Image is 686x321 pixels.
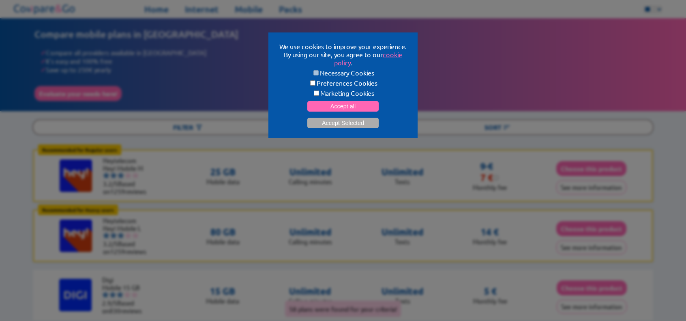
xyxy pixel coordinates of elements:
button: Accept Selected [307,118,379,128]
input: Marketing Cookies [314,90,319,96]
input: Preferences Cookies [310,80,315,86]
p: We use cookies to improve your experience. By using our site, you agree to our . [278,42,408,67]
label: Necessary Cookies [278,69,408,77]
input: Necessary Cookies [313,70,319,75]
a: cookie policy [334,50,403,67]
label: Marketing Cookies [278,89,408,97]
label: Preferences Cookies [278,79,408,87]
button: Accept all [307,101,379,112]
